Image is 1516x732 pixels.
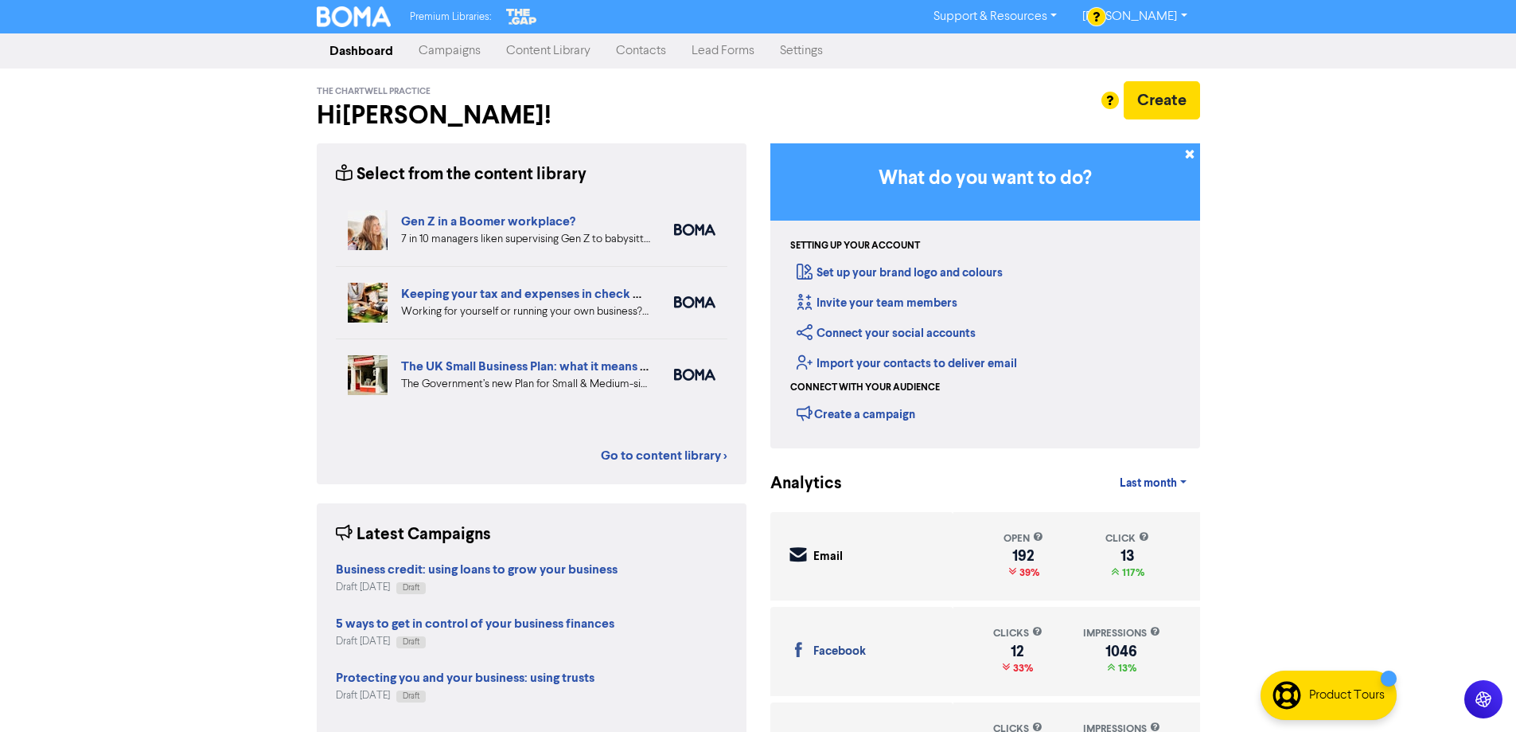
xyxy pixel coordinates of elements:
div: Setting up your account [790,239,920,253]
span: Last month [1120,476,1177,491]
a: Settings [767,35,836,67]
div: 1046 [1083,645,1160,658]
img: boma [674,224,715,236]
div: open [1004,531,1043,546]
a: Lead Forms [679,35,767,67]
div: Analytics [770,472,822,496]
div: The Government’s new Plan for Small & Medium-sized Businesses (SMBs) offers a number of new oppor... [401,376,650,393]
span: Draft [403,584,419,592]
img: BOMA Logo [317,6,392,27]
a: Business credit: using loans to grow your business [336,564,618,577]
span: Premium Libraries: [410,12,491,22]
div: Create a campaign [797,401,915,425]
a: The UK Small Business Plan: what it means for your business [401,358,738,374]
h3: What do you want to do? [794,167,1176,190]
div: impressions [1083,626,1160,641]
div: Working for yourself or running your own business? Setup robust systems for expenses & tax requir... [401,303,650,320]
iframe: Chat Widget [1316,560,1516,732]
div: Email [813,548,843,566]
div: Getting Started in BOMA [770,143,1200,448]
a: Last month [1107,468,1199,499]
div: 7 in 10 managers liken supervising Gen Z to babysitting or parenting. But is your people manageme... [401,231,650,248]
div: 12 [993,645,1042,658]
strong: Protecting you and your business: using trusts [336,670,594,686]
a: Content Library [493,35,603,67]
a: Protecting you and your business: using trusts [336,672,594,685]
a: Connect your social accounts [797,326,976,341]
img: The Gap [504,6,539,27]
img: boma_accounting [674,296,715,308]
span: Draft [403,692,419,700]
div: 13 [1105,550,1149,562]
a: 5 ways to get in control of your business finances [336,618,614,631]
strong: Business credit: using loans to grow your business [336,562,618,577]
a: Contacts [603,35,679,67]
span: 39% [1016,566,1039,579]
a: Import your contacts to deliver email [797,356,1017,371]
a: Dashboard [317,35,406,67]
a: Campaigns [406,35,493,67]
span: 117% [1119,566,1144,579]
a: Keeping your tax and expenses in check when you are self-employed [401,286,795,302]
span: The Chartwell Practice [317,86,431,97]
span: 13% [1115,662,1136,675]
div: Connect with your audience [790,381,940,395]
button: Create [1124,81,1200,119]
a: Gen Z in a Boomer workplace? [401,213,575,229]
div: Draft [DATE] [336,634,614,649]
span: 33% [1010,662,1033,675]
div: 192 [1004,550,1043,562]
a: [PERSON_NAME] [1070,4,1199,29]
a: Set up your brand logo and colours [797,265,1003,280]
h2: Hi [PERSON_NAME] ! [317,100,746,131]
div: click [1105,531,1149,546]
div: Latest Campaigns [336,523,491,547]
a: Go to content library > [601,446,727,465]
div: Select from the content library [336,162,587,187]
div: Facebook [813,643,866,661]
div: Draft [DATE] [336,580,618,595]
a: Invite your team members [797,296,957,311]
span: Draft [403,638,419,646]
strong: 5 ways to get in control of your business finances [336,616,614,632]
a: Support & Resources [921,4,1070,29]
img: boma [674,369,715,381]
div: clicks [993,626,1042,641]
div: Draft [DATE] [336,688,594,703]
